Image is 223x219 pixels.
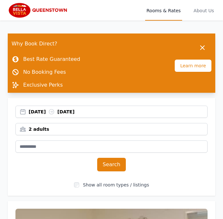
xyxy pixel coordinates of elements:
button: Search [97,158,126,171]
label: Show all room types / listings [83,182,149,187]
span: Why Book Direct? [12,37,57,50]
div: 2 adults [16,126,207,132]
p: No Booking Fees [23,68,66,76]
p: Exclusive Perks [23,81,63,89]
div: [DATE] [DATE] [29,109,207,115]
p: Best Rate Guaranteed [23,55,80,63]
img: Bella Vista Queenstown [8,3,70,18]
span: Learn more [175,60,211,72]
